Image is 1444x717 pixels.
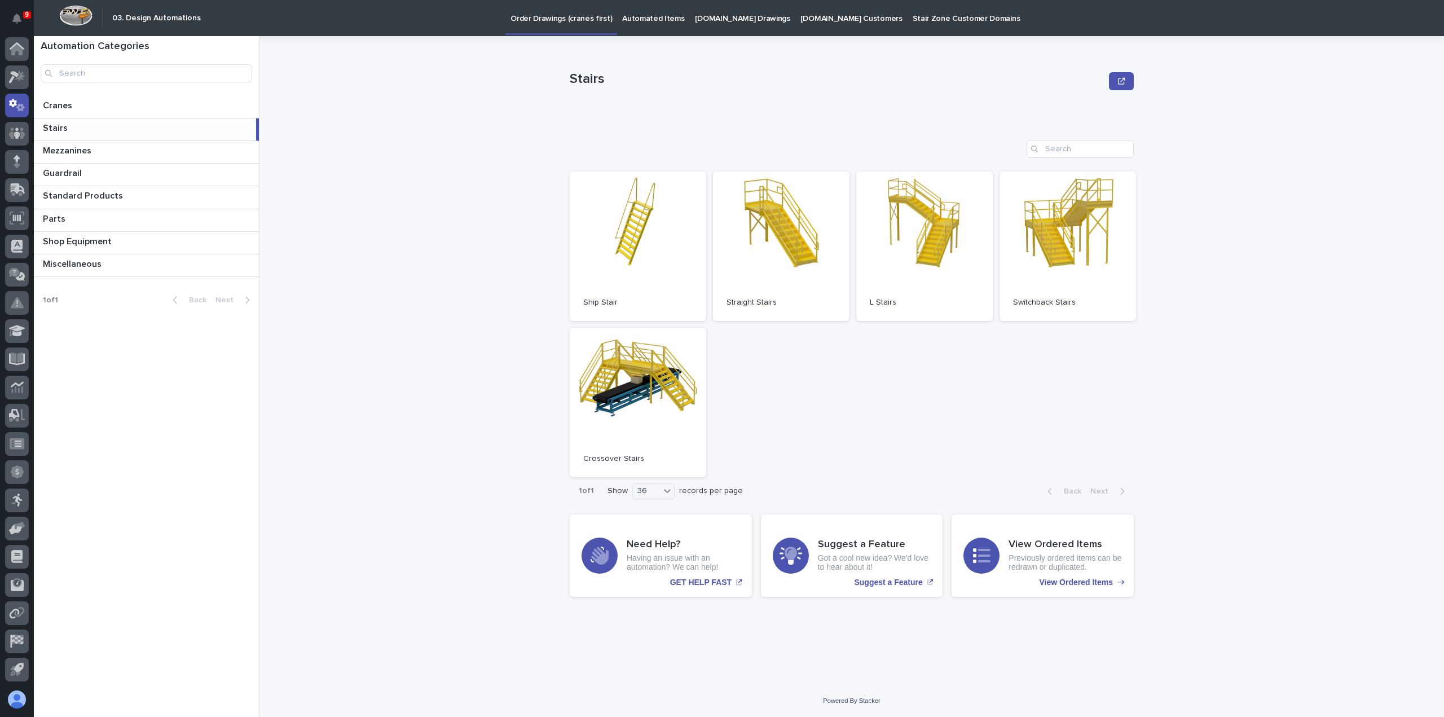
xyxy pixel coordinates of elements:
p: Crossover Stairs [583,454,693,464]
p: Cranes [43,98,74,111]
p: Parts [43,212,68,225]
button: Back [164,295,211,305]
p: records per page [679,486,743,496]
p: Miscellaneous [43,257,104,270]
p: Shop Equipment [43,234,114,247]
a: Straight Stairs [713,171,849,321]
p: Having an issue with an automation? We can help! [627,553,740,573]
p: Previously ordered items can be redrawn or duplicated. [1009,553,1122,573]
span: Next [215,296,240,304]
a: L Stairs [856,171,993,321]
a: MiscellaneousMiscellaneous [34,254,259,277]
a: StairsStairs [34,118,259,141]
span: Next [1090,487,1115,495]
h3: View Ordered Items [1009,539,1122,551]
h1: Automation Categories [41,41,252,53]
p: GET HELP FAST [670,578,732,587]
p: Show [607,486,628,496]
h3: Need Help? [627,539,740,551]
img: Workspace Logo [59,5,93,26]
a: GET HELP FAST [570,514,752,597]
p: Got a cool new idea? We'd love to hear about it! [818,553,931,573]
a: Powered By Stacker [823,697,880,704]
p: 1 of 1 [34,287,67,314]
h2: 03. Design Automations [112,14,201,23]
p: Ship Stair [583,298,693,307]
button: users-avatar [5,688,29,711]
a: GuardrailGuardrail [34,164,259,186]
span: Back [1057,487,1081,495]
button: Notifications [5,7,29,30]
input: Search [1027,140,1134,158]
a: Ship Stair [570,171,706,321]
button: Next [211,295,259,305]
button: Back [1038,486,1086,496]
p: Switchback Stairs [1013,298,1122,307]
a: Crossover Stairs [570,328,706,477]
a: Standard ProductsStandard Products [34,186,259,209]
div: 36 [633,485,660,497]
p: Suggest a Feature [854,578,922,587]
a: PartsParts [34,209,259,232]
p: Mezzanines [43,143,94,156]
p: Guardrail [43,166,84,179]
p: 1 of 1 [570,477,603,505]
a: View Ordered Items [952,514,1134,597]
a: MezzaninesMezzanines [34,141,259,164]
p: Standard Products [43,188,125,201]
a: CranesCranes [34,96,259,118]
a: Shop EquipmentShop Equipment [34,232,259,254]
p: Stairs [43,121,70,134]
div: Notifications9 [14,14,29,32]
a: Switchback Stairs [1000,171,1136,321]
a: Suggest a Feature [761,514,943,597]
h3: Suggest a Feature [818,539,931,551]
p: L Stairs [870,298,979,307]
input: Search [41,64,252,82]
p: View Ordered Items [1040,578,1113,587]
button: Next [1086,486,1134,496]
p: Stairs [570,71,1104,87]
p: 9 [25,11,29,19]
span: Back [182,296,206,304]
p: Straight Stairs [727,298,836,307]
